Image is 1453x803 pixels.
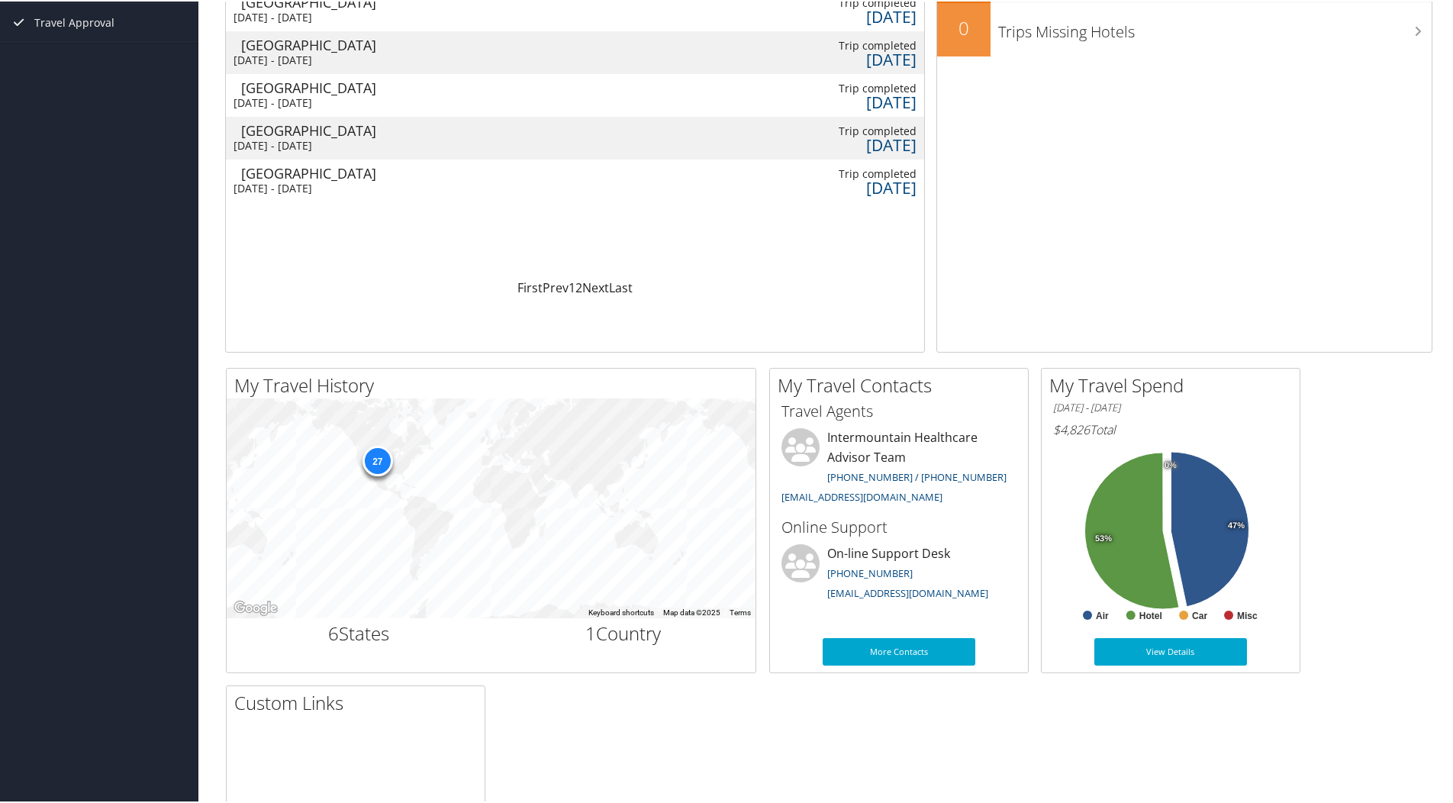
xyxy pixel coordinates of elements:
[517,278,543,295] a: First
[1237,609,1258,620] text: Misc
[758,94,916,108] div: [DATE]
[238,619,480,645] h2: States
[827,565,913,579] a: [PHONE_NUMBER]
[778,371,1028,397] h2: My Travel Contacts
[582,278,609,295] a: Next
[1053,420,1288,437] h6: Total
[585,619,596,644] span: 1
[575,278,582,295] a: 2
[1228,520,1245,529] tspan: 47%
[781,515,1016,537] h3: Online Support
[937,14,991,40] h2: 0
[1165,460,1177,469] tspan: 0%
[758,37,916,51] div: Trip completed
[758,166,916,179] div: Trip completed
[998,12,1432,41] h3: Trips Missing Hotels
[234,689,485,714] h2: Custom Links
[758,8,916,22] div: [DATE]
[569,278,575,295] a: 1
[1192,609,1207,620] text: Car
[362,444,392,475] div: 27
[234,180,396,194] div: [DATE] - [DATE]
[34,2,114,40] span: Travel Approval
[230,597,281,617] img: Google
[663,607,720,615] span: Map data ©2025
[1053,399,1288,414] h6: [DATE] - [DATE]
[758,80,916,94] div: Trip completed
[758,51,916,65] div: [DATE]
[1049,371,1300,397] h2: My Travel Spend
[234,95,396,108] div: [DATE] - [DATE]
[937,2,1432,55] a: 0Trips Missing Hotels
[588,606,654,617] button: Keyboard shortcuts
[609,278,633,295] a: Last
[827,469,1007,482] a: [PHONE_NUMBER] / [PHONE_NUMBER]
[758,137,916,150] div: [DATE]
[503,619,745,645] h2: Country
[730,607,751,615] a: Terms (opens in new tab)
[241,165,404,179] div: [GEOGRAPHIC_DATA]
[1096,609,1109,620] text: Air
[1095,533,1112,542] tspan: 53%
[781,489,942,502] a: [EMAIL_ADDRESS][DOMAIN_NAME]
[234,137,396,151] div: [DATE] - [DATE]
[758,123,916,137] div: Trip completed
[234,371,755,397] h2: My Travel History
[1053,420,1090,437] span: $4,826
[781,399,1016,421] h3: Travel Agents
[827,585,988,598] a: [EMAIL_ADDRESS][DOMAIN_NAME]
[241,37,404,50] div: [GEOGRAPHIC_DATA]
[230,597,281,617] a: Open this area in Google Maps (opens a new window)
[234,52,396,66] div: [DATE] - [DATE]
[823,637,975,664] a: More Contacts
[241,79,404,93] div: [GEOGRAPHIC_DATA]
[774,427,1024,508] li: Intermountain Healthcare Advisor Team
[758,179,916,193] div: [DATE]
[1139,609,1162,620] text: Hotel
[241,122,404,136] div: [GEOGRAPHIC_DATA]
[234,9,396,23] div: [DATE] - [DATE]
[1094,637,1247,664] a: View Details
[774,543,1024,605] li: On-line Support Desk
[328,619,339,644] span: 6
[543,278,569,295] a: Prev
